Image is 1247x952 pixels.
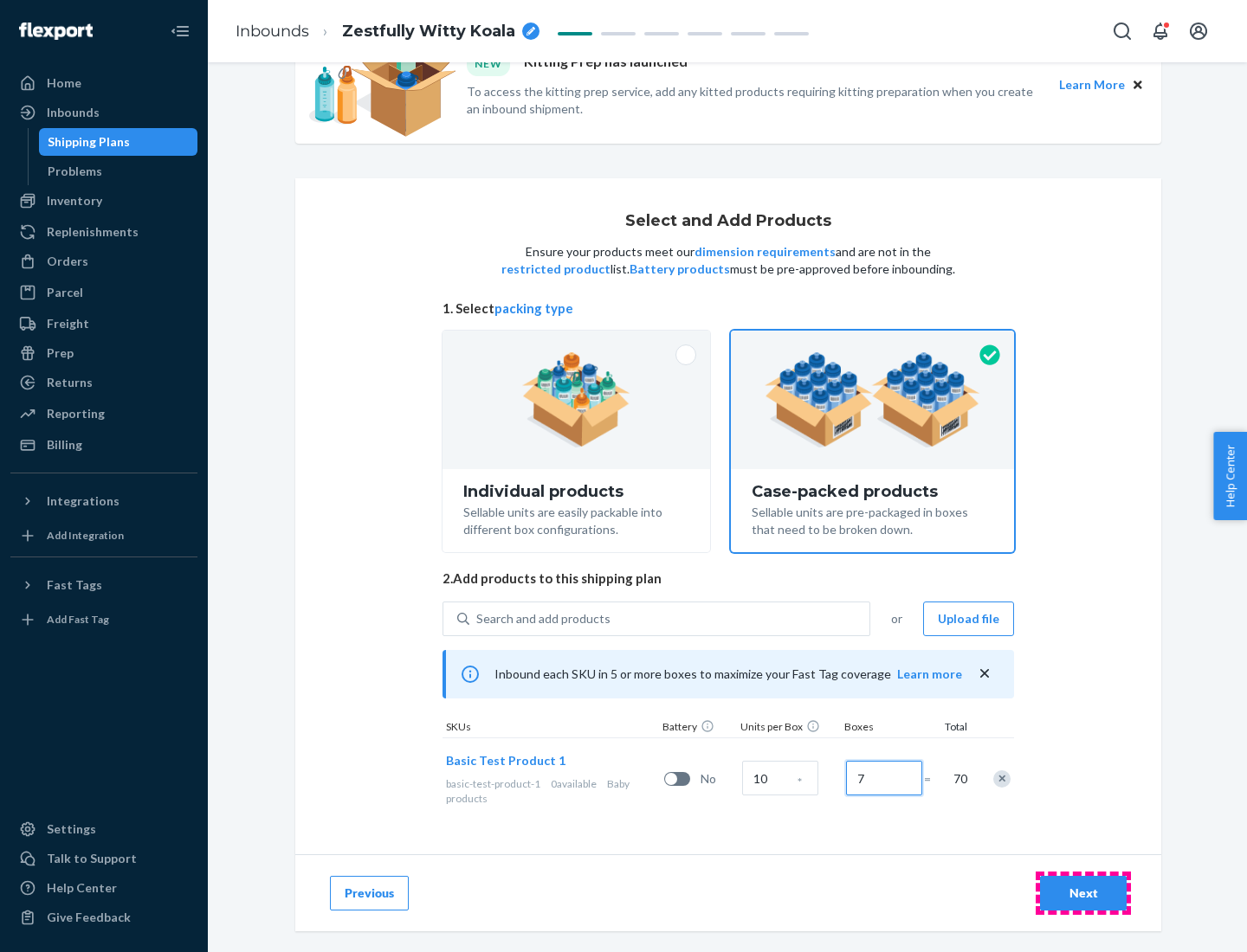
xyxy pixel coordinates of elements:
[10,571,197,599] button: Fast Tags
[10,218,197,246] a: Replenishments
[522,352,630,447] img: individual-pack.facf35554cb0f1810c75b2bd6df2d64e.png
[47,223,139,241] div: Replenishments
[463,500,689,538] div: Sellable units are easily packable into different box configurations.
[897,666,962,683] button: Learn more
[551,777,597,790] span: 0 available
[1128,75,1147,94] button: Close
[10,874,197,902] a: Help Center
[467,52,510,75] div: NEW
[47,374,93,391] div: Returns
[494,299,573,318] button: packing type
[10,845,197,872] a: Talk to Support
[923,601,1014,636] button: Upload file
[10,522,197,550] a: Add Integration
[467,83,1043,118] p: To access the kitting prep service, add any kitted products requiring kitting preparation when yo...
[1181,14,1216,48] button: Open account menu
[446,777,540,790] span: basic-test-product-1
[10,99,197,126] a: Inbounds
[1105,14,1140,48] button: Open Search Box
[950,770,967,788] span: 70
[1143,14,1178,48] button: Open notifications
[10,248,197,275] a: Orders
[752,483,993,500] div: Case-packed products
[47,253,88,270] div: Orders
[10,904,197,931] button: Give Feedback
[630,261,730,278] button: Battery products
[163,14,197,48] button: Close Navigation
[695,243,836,261] button: dimension requirements
[10,69,197,97] a: Home
[1059,75,1125,94] button: Learn More
[443,650,1014,698] div: Inbound each SKU in 5 or more boxes to maximize your Fast Tag coverage
[47,284,83,301] div: Parcel
[1055,884,1112,902] div: Next
[47,344,74,362] div: Prep
[47,909,131,926] div: Give Feedback
[330,876,409,910] button: Previous
[47,850,137,867] div: Talk to Support
[476,610,611,627] div: Search and add products
[524,52,688,75] p: Kitting Prep has launched
[47,576,102,594] div: Fast Tags
[501,261,611,278] button: restricted product
[47,104,100,121] div: Inbounds
[47,879,117,897] div: Help Center
[446,776,657,806] div: Baby products
[10,487,197,515] button: Integrations
[891,610,902,627] span: or
[48,133,130,151] div: Shipping Plans
[10,400,197,428] a: Reporting
[500,243,957,278] p: Ensure your products meet our and are not in the list. must be pre-approved before inbounding.
[342,21,515,43] span: Zestfully Witty Koala
[737,719,841,737] div: Units per Box
[742,761,818,795] input: Case Quantity
[446,752,565,769] button: Basic Test Product 1
[39,158,198,185] a: Problems
[924,770,941,788] span: =
[222,6,553,57] ol: breadcrumbs
[1040,876,1127,910] button: Next
[10,815,197,843] a: Settings
[236,22,309,41] a: Inbounds
[47,405,105,422] div: Reporting
[463,483,689,500] div: Individual products
[443,719,659,737] div: SKUs
[48,163,102,180] div: Problems
[47,436,82,453] div: Billing
[976,665,993,683] button: close
[10,606,197,634] a: Add Fast Tag
[765,352,980,447] img: case-pack.59cecea509d18c883b923b81aeac6d0b.png
[993,770,1011,788] div: Remove Item
[10,431,197,459] a: Billing
[443,569,1014,588] span: 2. Add products to this shipping plan
[47,528,124,543] div: Add Integration
[1213,432,1247,520] button: Help Center
[701,770,735,788] span: No
[10,310,197,338] a: Freight
[446,753,565,768] span: Basic Test Product 1
[10,369,197,396] a: Returns
[846,761,922,795] input: Number of boxes
[927,719,971,737] div: Total
[47,315,89,332] div: Freight
[443,299,1014,318] span: 1. Select
[659,719,737,737] div: Battery
[47,612,109,627] div: Add Fast Tag
[19,23,93,40] img: Flexport logo
[47,74,81,92] div: Home
[47,820,96,838] div: Settings
[752,500,993,538] div: Sellable units are pre-packaged in boxes that need to be broken down.
[47,492,120,510] div: Integrations
[10,279,197,306] a: Parcel
[10,187,197,215] a: Inventory
[841,719,927,737] div: Boxes
[625,213,831,230] h1: Select and Add Products
[10,339,197,367] a: Prep
[39,128,198,156] a: Shipping Plans
[47,192,102,209] div: Inventory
